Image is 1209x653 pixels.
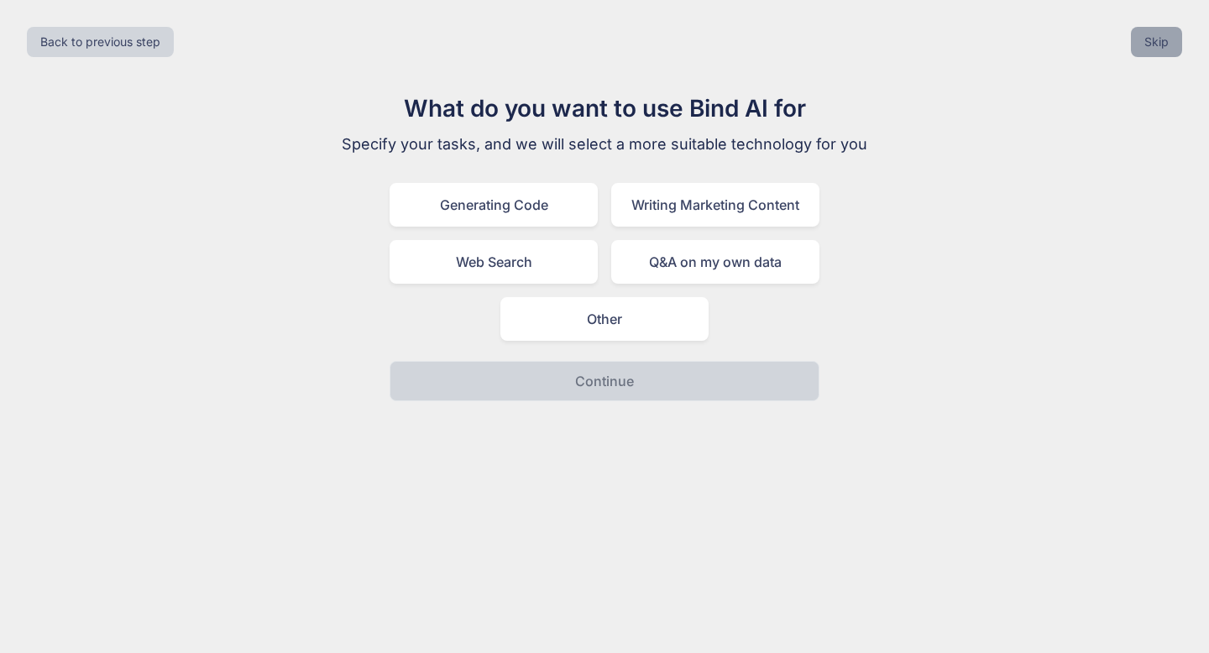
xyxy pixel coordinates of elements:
[390,361,819,401] button: Continue
[1131,27,1182,57] button: Skip
[322,91,887,126] h1: What do you want to use Bind AI for
[575,371,634,391] p: Continue
[390,240,598,284] div: Web Search
[611,240,819,284] div: Q&A on my own data
[322,133,887,156] p: Specify your tasks, and we will select a more suitable technology for you
[611,183,819,227] div: Writing Marketing Content
[390,183,598,227] div: Generating Code
[500,297,709,341] div: Other
[27,27,174,57] button: Back to previous step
